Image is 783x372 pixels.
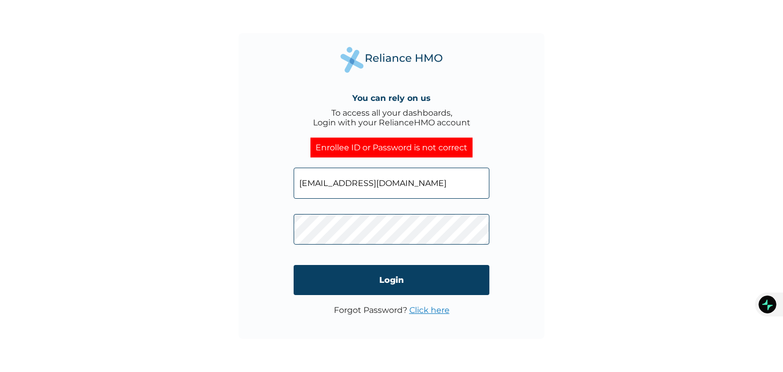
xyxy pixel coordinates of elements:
div: To access all your dashboards, Login with your RelianceHMO account [313,108,471,127]
h4: You can rely on us [352,93,431,103]
input: Email address or HMO ID [294,168,489,199]
input: Login [294,265,489,295]
img: Reliance Health's Logo [341,47,442,73]
div: Enrollee ID or Password is not correct [310,138,473,157]
p: Forgot Password? [334,305,450,315]
a: Click here [409,305,450,315]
